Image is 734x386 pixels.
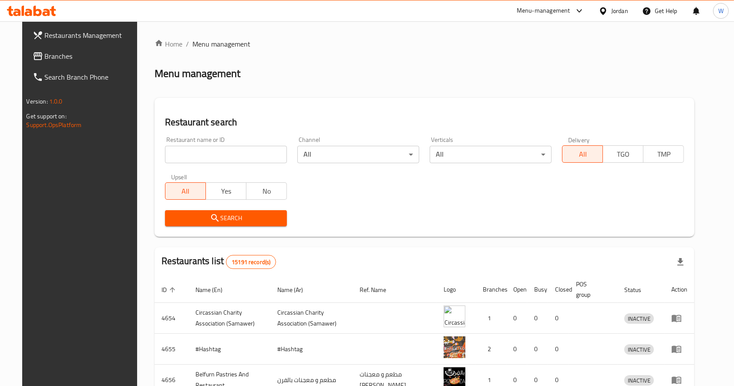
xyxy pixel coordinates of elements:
[506,276,527,303] th: Open
[624,314,654,324] span: INACTIVE
[527,303,548,334] td: 0
[624,285,653,295] span: Status
[360,285,397,295] span: Ref. Name
[606,148,640,161] span: TGO
[476,303,506,334] td: 1
[506,303,527,334] td: 0
[155,39,182,49] a: Home
[195,285,234,295] span: Name (En)
[192,39,250,49] span: Menu management
[718,6,724,16] span: W
[165,146,287,163] input: Search for restaurant name or ID..
[27,119,82,131] a: Support.OpsPlatform
[209,185,243,198] span: Yes
[155,39,695,49] nav: breadcrumb
[26,25,145,46] a: Restaurants Management
[671,375,687,385] div: Menu
[165,116,684,129] h2: Restaurant search
[45,72,138,82] span: Search Branch Phone
[165,182,206,200] button: All
[624,345,654,355] span: INACTIVE
[506,334,527,365] td: 0
[189,303,271,334] td: ​Circassian ​Charity ​Association​ (Samawer)
[603,145,643,163] button: TGO
[49,96,63,107] span: 1.0.0
[624,344,654,355] div: INACTIVE
[664,276,694,303] th: Action
[246,182,287,200] button: No
[155,334,189,365] td: 4655
[643,145,684,163] button: TMP
[476,334,506,365] td: 2
[250,185,283,198] span: No
[165,210,287,226] button: Search
[437,276,476,303] th: Logo
[162,285,178,295] span: ID
[155,67,240,81] h2: Menu management
[527,334,548,365] td: 0
[45,51,138,61] span: Branches
[611,6,628,16] div: Jordan
[444,336,465,358] img: #Hashtag
[568,137,590,143] label: Delivery
[189,334,271,365] td: #Hashtag
[527,276,548,303] th: Busy
[278,285,315,295] span: Name (Ar)
[27,96,48,107] span: Version:
[548,276,569,303] th: Closed
[171,174,187,180] label: Upsell
[169,185,202,198] span: All
[226,255,276,269] div: Total records count
[271,334,353,365] td: #Hashtag
[186,39,189,49] li: /
[566,148,599,161] span: All
[548,303,569,334] td: 0
[205,182,246,200] button: Yes
[576,279,607,300] span: POS group
[562,145,603,163] button: All
[430,146,552,163] div: All
[624,376,654,386] span: INACTIVE
[671,313,687,323] div: Menu
[172,213,280,224] span: Search
[670,252,691,272] div: Export file
[45,30,138,40] span: Restaurants Management
[155,303,189,334] td: 4654
[27,111,67,122] span: Get support on:
[297,146,419,163] div: All
[26,46,145,67] a: Branches
[226,258,276,266] span: 15191 record(s)
[624,375,654,386] div: INACTIVE
[548,334,569,365] td: 0
[476,276,506,303] th: Branches
[271,303,353,334] td: ​Circassian ​Charity ​Association​ (Samawer)
[162,255,276,269] h2: Restaurants list
[26,67,145,87] a: Search Branch Phone
[444,305,465,327] img: ​Circassian ​Charity ​Association​ (Samawer)
[647,148,680,161] span: TMP
[517,6,570,16] div: Menu-management
[671,344,687,354] div: Menu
